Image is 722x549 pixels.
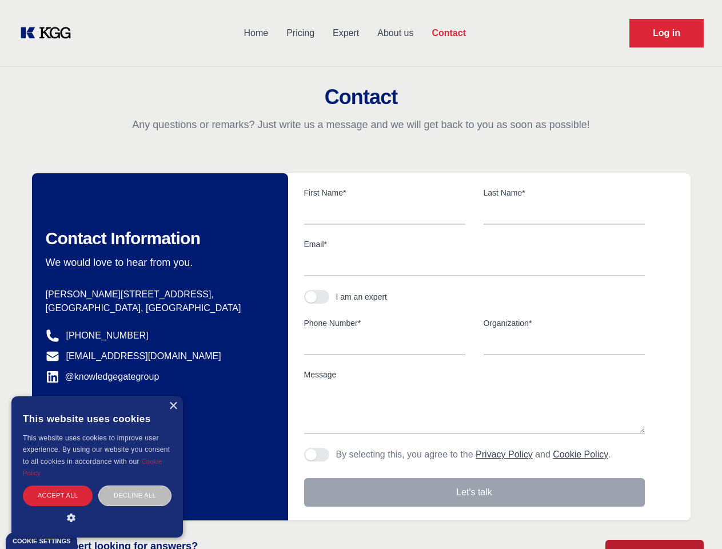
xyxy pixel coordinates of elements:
[98,486,171,506] div: Decline all
[46,288,270,301] p: [PERSON_NAME][STREET_ADDRESS],
[46,256,270,269] p: We would love to hear from you.
[14,86,708,109] h2: Contact
[23,434,170,466] span: This website uses cookies to improve user experience. By using our website you consent to all coo...
[629,19,704,47] a: Request Demo
[46,228,270,249] h2: Contact Information
[476,449,533,459] a: Privacy Policy
[304,369,645,380] label: Message
[46,301,270,315] p: [GEOGRAPHIC_DATA], [GEOGRAPHIC_DATA]
[336,291,388,303] div: I am an expert
[66,329,149,343] a: [PHONE_NUMBER]
[304,238,645,250] label: Email*
[46,370,159,384] a: @knowledgegategroup
[304,478,645,507] button: Let's talk
[484,187,645,198] label: Last Name*
[324,18,368,48] a: Expert
[665,494,722,549] iframe: Chat Widget
[336,448,611,462] p: By selecting this, you agree to the and .
[23,486,93,506] div: Accept all
[66,349,221,363] a: [EMAIL_ADDRESS][DOMAIN_NAME]
[234,18,277,48] a: Home
[23,458,162,476] a: Cookie Policy
[14,118,708,132] p: Any questions or remarks? Just write us a message and we will get back to you as soon as possible!
[23,405,171,432] div: This website uses cookies
[18,24,80,42] a: KOL Knowledge Platform: Talk to Key External Experts (KEE)
[169,402,177,411] div: Close
[368,18,422,48] a: About us
[13,538,70,544] div: Cookie settings
[422,18,475,48] a: Contact
[484,317,645,329] label: Organization*
[553,449,608,459] a: Cookie Policy
[304,317,465,329] label: Phone Number*
[304,187,465,198] label: First Name*
[277,18,324,48] a: Pricing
